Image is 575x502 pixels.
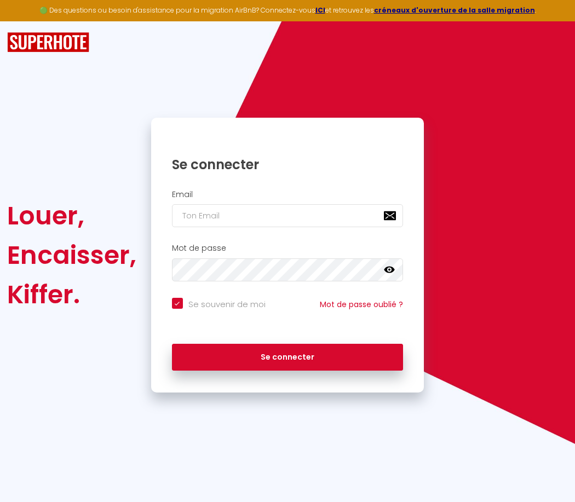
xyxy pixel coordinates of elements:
button: Se connecter [172,344,404,371]
a: ICI [315,5,325,15]
h1: Se connecter [172,156,404,173]
input: Ton Email [172,204,404,227]
a: créneaux d'ouverture de la salle migration [374,5,535,15]
img: SuperHote logo [7,32,89,53]
h2: Mot de passe [172,244,404,253]
a: Mot de passe oublié ? [320,299,403,310]
div: Louer, [7,196,136,235]
div: Encaisser, [7,235,136,275]
h2: Email [172,190,404,199]
div: Kiffer. [7,275,136,314]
